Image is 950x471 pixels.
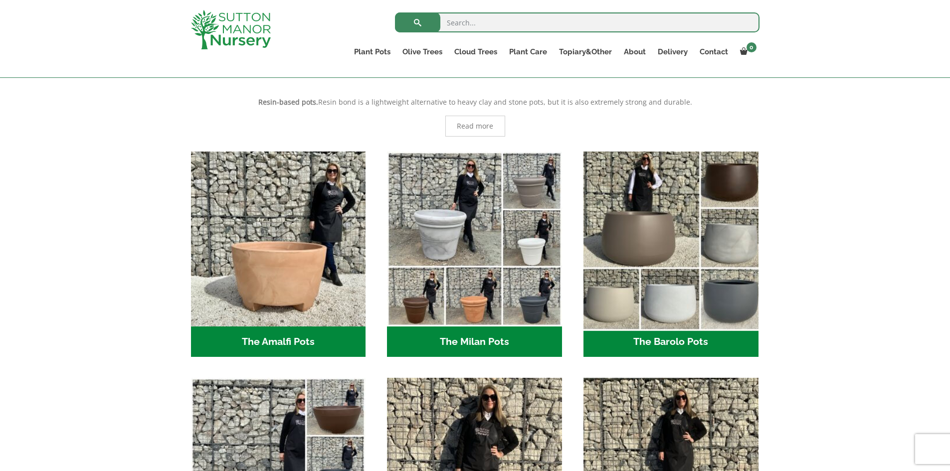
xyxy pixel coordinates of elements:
[387,152,562,326] img: The Milan Pots
[694,45,734,59] a: Contact
[395,12,760,32] input: Search...
[191,10,271,49] img: logo
[348,45,396,59] a: Plant Pots
[448,45,503,59] a: Cloud Trees
[583,326,759,357] h2: The Barolo Pots
[191,326,366,357] h2: The Amalfi Pots
[583,152,759,357] a: Visit product category The Barolo Pots
[191,96,760,108] p: Resin bond is a lightweight alternative to heavy clay and stone pots, but it is also extremely st...
[457,123,493,130] span: Read more
[503,45,553,59] a: Plant Care
[553,45,618,59] a: Topiary&Other
[734,45,760,59] a: 0
[652,45,694,59] a: Delivery
[387,152,562,357] a: Visit product category The Milan Pots
[579,147,762,330] img: The Barolo Pots
[618,45,652,59] a: About
[191,152,366,357] a: Visit product category The Amalfi Pots
[191,152,366,326] img: The Amalfi Pots
[258,97,318,107] strong: Resin-based pots.
[396,45,448,59] a: Olive Trees
[747,42,757,52] span: 0
[387,326,562,357] h2: The Milan Pots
